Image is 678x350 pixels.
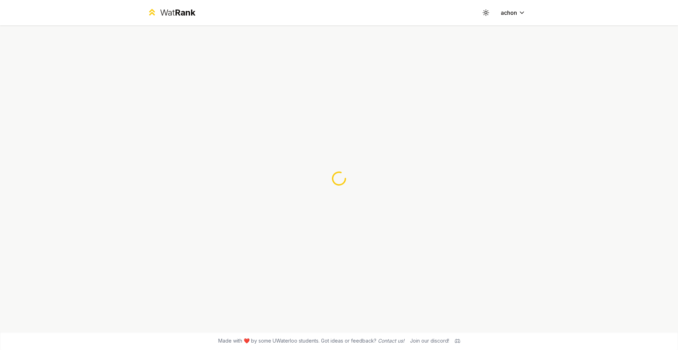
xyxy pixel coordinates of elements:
[218,337,404,344] span: Made with ❤️ by some UWaterloo students. Got ideas or feedback?
[410,337,449,344] div: Join our discord!
[175,7,195,18] span: Rank
[160,7,195,18] div: Wat
[501,8,517,17] span: achon
[378,338,404,344] a: Contact us!
[147,7,195,18] a: WatRank
[495,6,531,19] button: achon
